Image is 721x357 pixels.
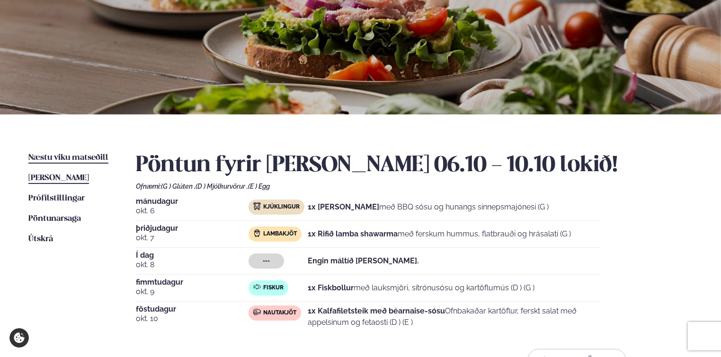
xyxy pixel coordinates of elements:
span: Í dag [136,252,249,259]
p: Ofnbakaðar kartöflur, ferskt salat með appelsínum og fetaosti (D ) (E ) [308,305,600,328]
span: okt. 9 [136,286,249,297]
img: fish.svg [253,283,261,291]
strong: 1x Rifið lamba shawarma [308,229,398,238]
span: Næstu viku matseðill [28,154,108,162]
span: --- [263,257,270,265]
img: Lamb.svg [253,229,261,237]
span: föstudagur [136,305,249,313]
a: Útskrá [28,234,53,245]
a: Cookie settings [9,328,29,348]
h2: Pöntun fyrir [PERSON_NAME] 06.10 - 10.10 lokið! [136,152,693,179]
span: Lambakjöt [263,230,297,238]
span: Pöntunarsaga [28,215,81,223]
img: chicken.svg [253,202,261,210]
span: okt. 10 [136,313,249,324]
span: Útskrá [28,235,53,243]
p: með ferskum hummus, flatbrauði og hrásalati (G ) [308,228,571,240]
span: Fiskur [263,284,284,292]
span: þriðjudagur [136,225,249,232]
strong: 1x Fiskbollur [308,283,354,292]
a: Næstu viku matseðill [28,152,108,164]
span: Prófílstillingar [28,194,85,202]
span: (D ) Mjólkurvörur , [196,183,248,190]
strong: 1x Kalfafiletsteik með béarnaise-sósu [308,306,445,315]
a: Prófílstillingar [28,193,85,204]
span: Kjúklingur [263,203,300,211]
span: fimmtudagur [136,279,249,286]
span: (G ) Glúten , [161,183,196,190]
p: með lauksmjöri, sítrónusósu og kartöflumús (D ) (G ) [308,282,534,294]
strong: Engin máltíð [PERSON_NAME]. [308,256,419,265]
img: beef.svg [253,308,261,316]
span: [PERSON_NAME] [28,174,89,182]
span: (E ) Egg [248,183,270,190]
strong: 1x [PERSON_NAME] [308,202,379,211]
a: [PERSON_NAME] [28,173,89,184]
a: Pöntunarsaga [28,213,81,225]
div: Ofnæmi: [136,183,693,190]
span: okt. 7 [136,232,249,244]
span: mánudagur [136,198,249,205]
span: okt. 8 [136,259,249,270]
span: Nautakjöt [263,309,296,317]
p: með BBQ sósu og hunangs sinnepsmajónesi (G ) [308,201,549,213]
span: okt. 6 [136,205,249,217]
